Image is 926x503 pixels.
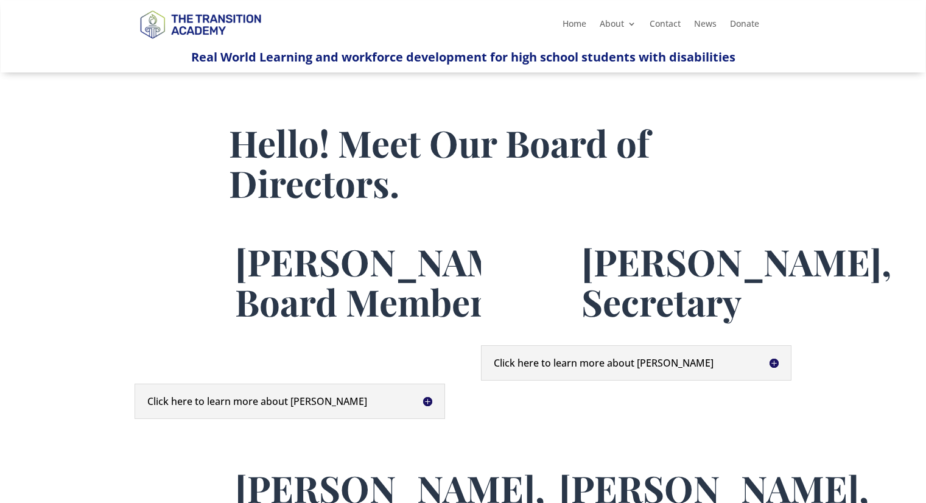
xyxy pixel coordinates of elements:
[494,358,779,368] h5: Click here to learn more about [PERSON_NAME]
[135,2,266,46] img: TTA Brand_TTA Primary Logo_Horizontal_Light BG
[147,396,432,406] h5: Click here to learn more about [PERSON_NAME]
[694,19,717,33] a: News
[730,19,759,33] a: Donate
[229,118,650,207] span: Hello! Meet Our Board of Directors.
[581,237,891,326] span: [PERSON_NAME], Secretary
[191,49,735,65] span: Real World Learning and workforce development for high school students with disabilities
[600,19,636,33] a: About
[135,37,266,48] a: Logo-Noticias
[563,19,586,33] a: Home
[235,237,545,326] span: [PERSON_NAME], Board Member
[650,19,681,33] a: Contact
